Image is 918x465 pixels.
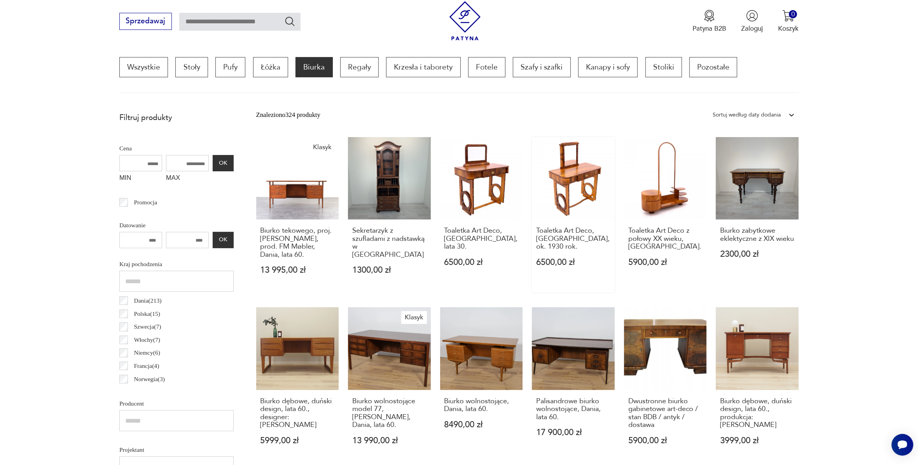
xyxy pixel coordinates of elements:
p: Koszyk [778,24,799,33]
img: Ikonka użytkownika [746,10,758,22]
p: Zaloguj [741,24,763,33]
a: Stoły [175,57,208,77]
p: Datowanie [119,220,234,230]
button: 0Koszyk [778,10,799,33]
p: Dania ( 213 ) [134,296,161,306]
div: Sortuj według daty dodania [713,110,781,120]
a: Stoliki [645,57,682,77]
button: Zaloguj [741,10,763,33]
p: Kraj pochodzenia [119,259,234,269]
p: 13 995,00 zł [260,266,334,274]
button: OK [213,155,234,171]
button: Patyna B2B [692,10,726,33]
a: Wszystkie [119,57,168,77]
a: Toaletka Art Deco z połowy XX wieku, Polska.Toaletka Art Deco z połowy XX wieku, [GEOGRAPHIC_DATA... [624,137,707,293]
p: Filtruj produkty [119,113,234,123]
button: Sprzedawaj [119,13,172,30]
a: Krzesła i taborety [386,57,460,77]
img: Ikona koszyka [782,10,794,22]
label: MIN [119,171,162,186]
a: Biurka [296,57,332,77]
a: Ikona medaluPatyna B2B [692,10,726,33]
h3: Dwustronne biurko gabinetowe art-deco / stan BDB / antyk / dostawa [628,397,703,429]
a: Biurko zabytkowe eklektyczne z XIX wiekuBiurko zabytkowe eklektyczne z XIX wieku2300,00 zł [716,137,799,293]
h3: Biurko zabytkowe eklektyczne z XIX wieku [720,227,794,243]
p: Promocja [134,197,157,207]
a: Kanapy i sofy [578,57,638,77]
p: Projektant [119,445,234,455]
p: 5999,00 zł [260,437,334,445]
p: Producent [119,399,234,409]
h3: Toaletka Art Deco z połowy XX wieku, [GEOGRAPHIC_DATA]. [628,227,703,251]
div: Znaleziono 324 produkty [256,110,320,120]
a: Palisandrowe biurko wolnostojące, Dania, lata 60.Palisandrowe biurko wolnostojące, Dania, lata 60... [532,307,615,463]
h3: Toaletka Art Deco, [GEOGRAPHIC_DATA], ok. 1930 rok. [536,227,610,251]
a: Biurko dębowe, duński design, lata 60., designer: Christian MøllerBiurko dębowe, duński design, l... [256,307,339,463]
p: Niemcy ( 6 ) [134,348,160,358]
p: Czechosłowacja ( 2 ) [134,387,180,397]
p: Włochy ( 7 ) [134,335,160,345]
h3: Biurko dębowe, duński design, lata 60., produkcja: [PERSON_NAME] [720,397,794,429]
a: Toaletka Art Deco, Polska, lata 30.Toaletka Art Deco, [GEOGRAPHIC_DATA], lata 30.6500,00 zł [440,137,523,293]
a: Biurko wolnostojące, Dania, lata 60.Biurko wolnostojące, Dania, lata 60.8490,00 zł [440,307,523,463]
p: 13 990,00 zł [352,437,427,445]
a: Sekretarzyk z szufladami z nadstawką w orzechuSekretarzyk z szufladami z nadstawką w [GEOGRAPHIC_... [348,137,431,293]
a: Biurko dębowe, duński design, lata 60., produkcja: DaniaBiurko dębowe, duński design, lata 60., p... [716,307,799,463]
p: Patyna B2B [692,24,726,33]
p: 8490,00 zł [444,421,519,429]
h3: Biurko dębowe, duński design, lata 60., designer: [PERSON_NAME] [260,397,334,429]
a: Sprzedawaj [119,19,172,25]
a: KlasykBiurko tekowego, proj. K. Kristiansen, prod. FM Møbler, Dania, lata 60.Biurko tekowego, pro... [256,137,339,293]
h3: Biurko wolnostojące model 77, [PERSON_NAME], Dania, lata 60. [352,397,427,429]
label: MAX [166,171,209,186]
img: Patyna - sklep z meblami i dekoracjami vintage [446,1,485,40]
p: Polska ( 15 ) [134,309,160,319]
p: 17 900,00 zł [536,428,610,437]
iframe: Smartsupp widget button [892,434,913,456]
a: Szafy i szafki [513,57,570,77]
a: Dwustronne biurko gabinetowe art-deco / stan BDB / antyk / dostawaDwustronne biurko gabinetowe ar... [624,307,707,463]
p: 3999,00 zł [720,437,794,445]
button: Szukaj [284,16,296,27]
a: Pozostałe [689,57,737,77]
p: 5900,00 zł [628,258,703,266]
button: OK [213,232,234,248]
p: 2300,00 zł [720,250,794,258]
p: 6500,00 zł [444,258,519,266]
a: Łóżka [253,57,288,77]
h3: Sekretarzyk z szufladami z nadstawką w [GEOGRAPHIC_DATA] [352,227,427,259]
a: Toaletka Art Deco, Polska, ok. 1930 rok.Toaletka Art Deco, [GEOGRAPHIC_DATA], ok. 1930 rok.6500,0... [532,137,615,293]
p: Szwecja ( 7 ) [134,322,161,332]
img: Ikona medalu [703,10,715,22]
a: KlasykBiurko wolnostojące model 77, Omann Jun, Dania, lata 60.Biurko wolnostojące model 77, [PERS... [348,307,431,463]
p: Francja ( 4 ) [134,361,159,371]
div: 0 [789,10,797,18]
p: Cena [119,143,234,153]
a: Pufy [215,57,245,77]
p: 6500,00 zł [536,258,610,266]
h3: Biurko tekowego, proj. [PERSON_NAME], prod. FM Møbler, Dania, lata 60. [260,227,334,259]
p: 5900,00 zł [628,437,703,445]
a: Regały [340,57,379,77]
p: 1300,00 zł [352,266,427,274]
a: Fotele [468,57,505,77]
h3: Toaletka Art Deco, [GEOGRAPHIC_DATA], lata 30. [444,227,519,251]
h3: Palisandrowe biurko wolnostojące, Dania, lata 60. [536,397,610,421]
h3: Biurko wolnostojące, Dania, lata 60. [444,397,519,413]
p: Norwegia ( 3 ) [134,374,165,384]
